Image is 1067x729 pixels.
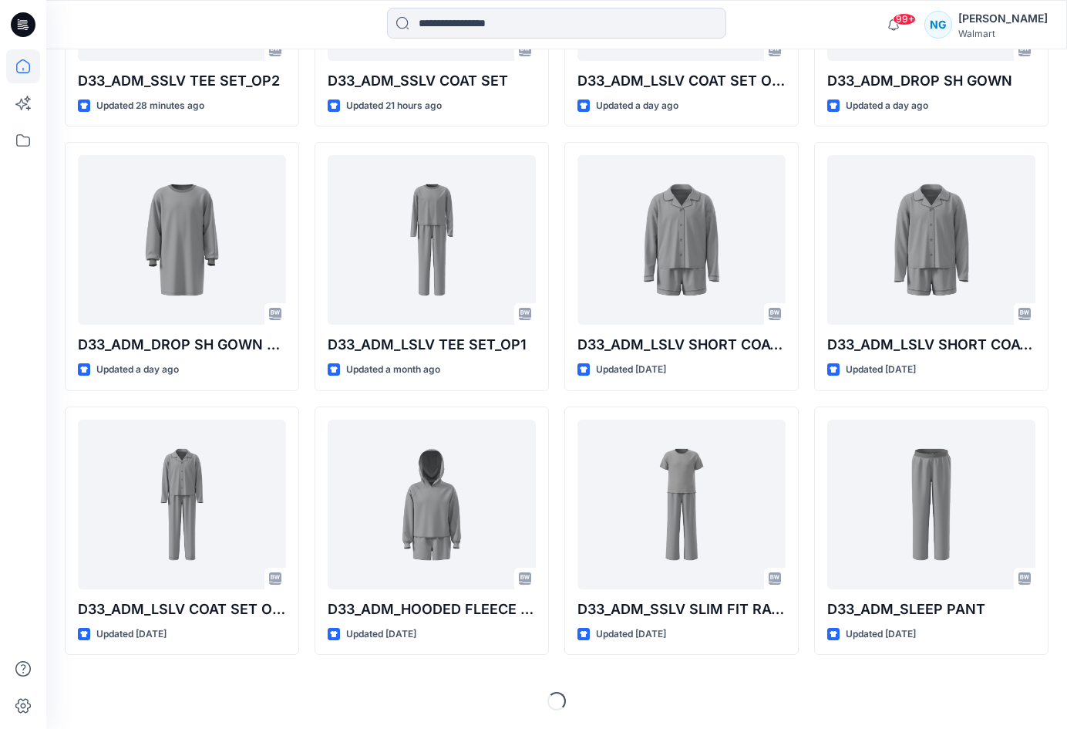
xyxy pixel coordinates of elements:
a: D33_ADM_LSLV SHORT COAT SET_OP1 [827,155,1035,325]
p: Updated a day ago [846,98,928,114]
div: NG [924,11,952,39]
a: D33_ADM_DROP SH GOWN W CUFF [78,155,286,325]
p: Updated a day ago [96,362,179,378]
p: Updated [DATE] [846,626,916,643]
p: D33_ADM_SSLV TEE SET_OP2 [78,70,286,92]
p: Updated 28 minutes ago [96,98,204,114]
p: D33_ADM_HOODED FLEECE SET [328,599,536,620]
p: Updated a month ago [346,362,440,378]
p: D33_ADM_DROP SH GOWN W CUFF [78,334,286,356]
p: Updated 21 hours ago [346,98,442,114]
p: D33_ADM_SSLV COAT SET [328,70,536,92]
p: D33_ADM_SSLV SLIM FIT RAGLAN SET [577,599,786,620]
p: Updated [DATE] [846,362,916,378]
p: Updated [DATE] [346,626,416,643]
div: Walmart [958,28,1048,39]
a: D33_ADM_LSLV TEE SET_OP1 [328,155,536,325]
p: D33_ADM_LSLV TEE SET_OP1 [328,334,536,356]
span: 99+ [893,13,916,25]
div: [PERSON_NAME] [958,9,1048,28]
p: D33_ADM_LSLV SHORT COAT SET_OP1 [827,334,1035,356]
p: Updated [DATE] [596,626,666,643]
p: D33_ADM_SLEEP PANT [827,599,1035,620]
a: D33_ADM_LSLV SHORT COAT SET_OP2 [577,155,786,325]
a: D33_ADM_SSLV SLIM FIT RAGLAN SET [577,420,786,589]
p: D33_ADM_LSLV COAT SET OP1 [78,599,286,620]
p: D33_ADM_LSLV SHORT COAT SET_OP2 [577,334,786,356]
a: D33_ADM_HOODED FLEECE SET [328,420,536,589]
a: D33_ADM_LSLV COAT SET OP1 [78,420,286,589]
a: D33_ADM_SLEEP PANT [827,420,1035,589]
p: Updated a day ago [596,98,678,114]
p: D33_ADM_DROP SH GOWN [827,70,1035,92]
p: Updated [DATE] [96,626,167,643]
p: Updated [DATE] [596,362,666,378]
p: D33_ADM_LSLV COAT SET OP2 [577,70,786,92]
